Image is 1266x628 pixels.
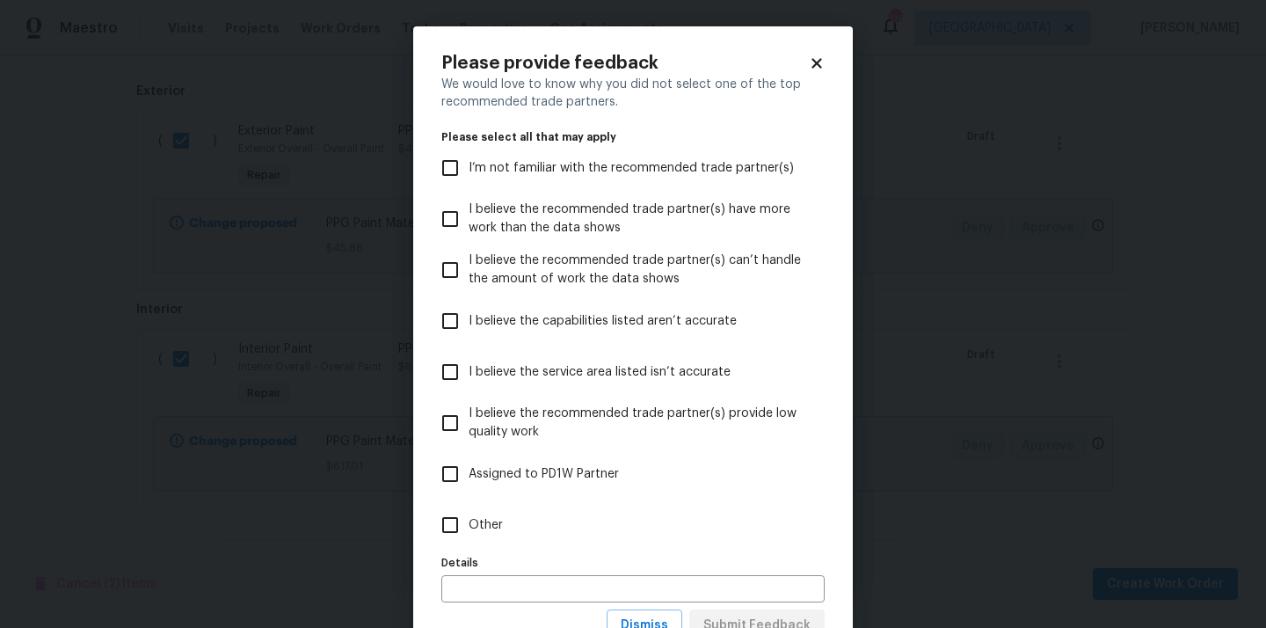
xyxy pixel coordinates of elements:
label: Details [441,558,825,568]
h2: Please provide feedback [441,55,809,72]
span: Other [469,516,503,535]
span: I’m not familiar with the recommended trade partner(s) [469,159,794,178]
span: Assigned to PD1W Partner [469,465,619,484]
span: I believe the recommended trade partner(s) can’t handle the amount of work the data shows [469,252,811,288]
span: I believe the recommended trade partner(s) provide low quality work [469,405,811,442]
div: We would love to know why you did not select one of the top recommended trade partners. [441,76,825,111]
span: I believe the service area listed isn’t accurate [469,363,731,382]
span: I believe the capabilities listed aren’t accurate [469,312,737,331]
legend: Please select all that may apply [441,132,825,142]
span: I believe the recommended trade partner(s) have more work than the data shows [469,201,811,237]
